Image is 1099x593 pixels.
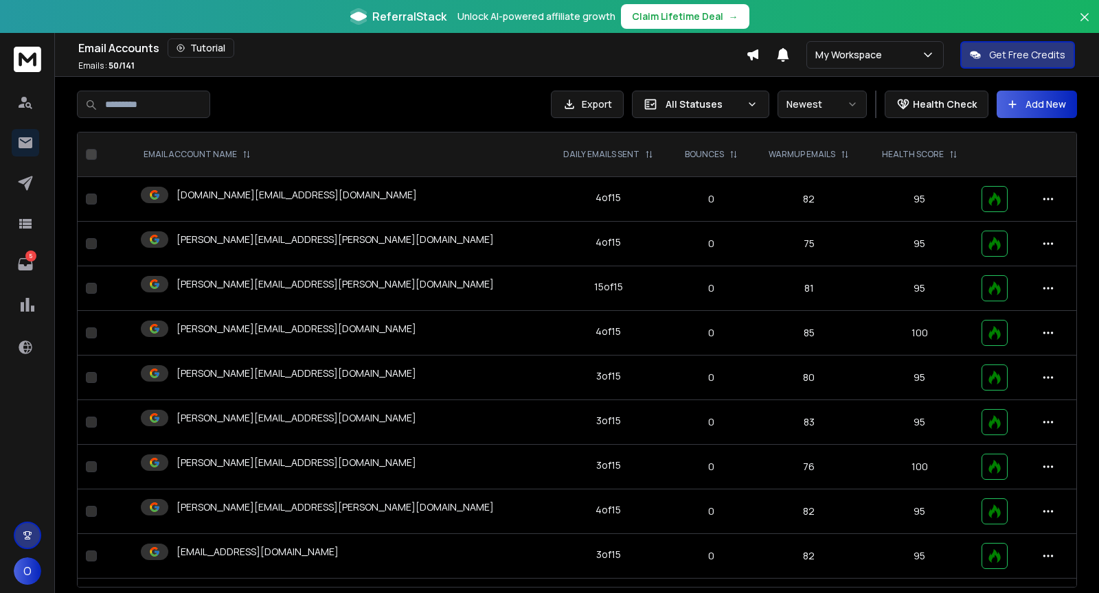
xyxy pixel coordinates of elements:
[177,322,416,336] p: [PERSON_NAME][EMAIL_ADDRESS][DOMAIN_NAME]
[865,400,973,445] td: 95
[865,222,973,266] td: 95
[666,97,741,111] p: All Statuses
[885,91,988,118] button: Health Check
[678,326,744,340] p: 0
[177,233,494,246] p: [PERSON_NAME][EMAIL_ADDRESS][PERSON_NAME][DOMAIN_NAME]
[372,8,446,25] span: ReferralStack
[596,503,621,517] div: 4 of 15
[594,280,623,294] div: 15 of 15
[753,534,865,579] td: 82
[769,149,835,160] p: WARMUP EMAILS
[753,445,865,489] td: 76
[678,460,744,474] p: 0
[78,60,135,71] p: Emails :
[551,91,624,118] button: Export
[913,97,977,111] p: Health Check
[678,237,744,251] p: 0
[563,149,639,160] p: DAILY EMAILS SENT
[997,91,1077,118] button: Add New
[678,415,744,429] p: 0
[596,369,621,383] div: 3 of 15
[960,41,1075,69] button: Get Free Credits
[678,281,744,295] p: 0
[729,10,738,23] span: →
[177,456,416,469] p: [PERSON_NAME][EMAIL_ADDRESS][DOMAIN_NAME]
[685,149,724,160] p: BOUNCES
[25,251,36,261] p: 5
[177,277,494,291] p: [PERSON_NAME][EMAIL_ADDRESS][PERSON_NAME][DOMAIN_NAME]
[678,371,744,384] p: 0
[14,557,41,585] button: O
[778,91,867,118] button: Newest
[865,311,973,356] td: 100
[177,411,416,425] p: [PERSON_NAME][EMAIL_ADDRESS][DOMAIN_NAME]
[596,548,621,561] div: 3 of 15
[865,489,973,534] td: 95
[177,500,494,514] p: [PERSON_NAME][EMAIL_ADDRESS][PERSON_NAME][DOMAIN_NAME]
[865,534,973,579] td: 95
[865,266,973,311] td: 95
[621,4,749,29] button: Claim Lifetime Deal→
[753,356,865,400] td: 80
[78,38,746,58] div: Email Accounts
[753,177,865,222] td: 82
[753,400,865,445] td: 83
[596,191,621,205] div: 4 of 15
[12,251,39,278] a: 5
[989,48,1065,62] p: Get Free Credits
[753,489,865,534] td: 82
[596,325,621,338] div: 4 of 15
[753,222,865,266] td: 75
[882,149,944,160] p: HEALTH SCORE
[678,504,744,518] p: 0
[596,235,621,249] div: 4 of 15
[753,266,865,311] td: 81
[457,10,615,23] p: Unlock AI-powered affiliate growth
[596,414,621,428] div: 3 of 15
[815,48,887,62] p: My Workspace
[753,311,865,356] td: 85
[678,549,744,563] p: 0
[177,188,417,202] p: [DOMAIN_NAME][EMAIL_ADDRESS][DOMAIN_NAME]
[177,367,416,380] p: [PERSON_NAME][EMAIL_ADDRESS][DOMAIN_NAME]
[168,38,234,58] button: Tutorial
[678,192,744,206] p: 0
[1076,8,1094,41] button: Close banner
[865,177,973,222] td: 95
[865,356,973,400] td: 95
[865,445,973,489] td: 100
[144,149,251,160] div: EMAIL ACCOUNT NAME
[177,545,339,559] p: [EMAIL_ADDRESS][DOMAIN_NAME]
[596,458,621,472] div: 3 of 15
[109,60,135,71] span: 50 / 141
